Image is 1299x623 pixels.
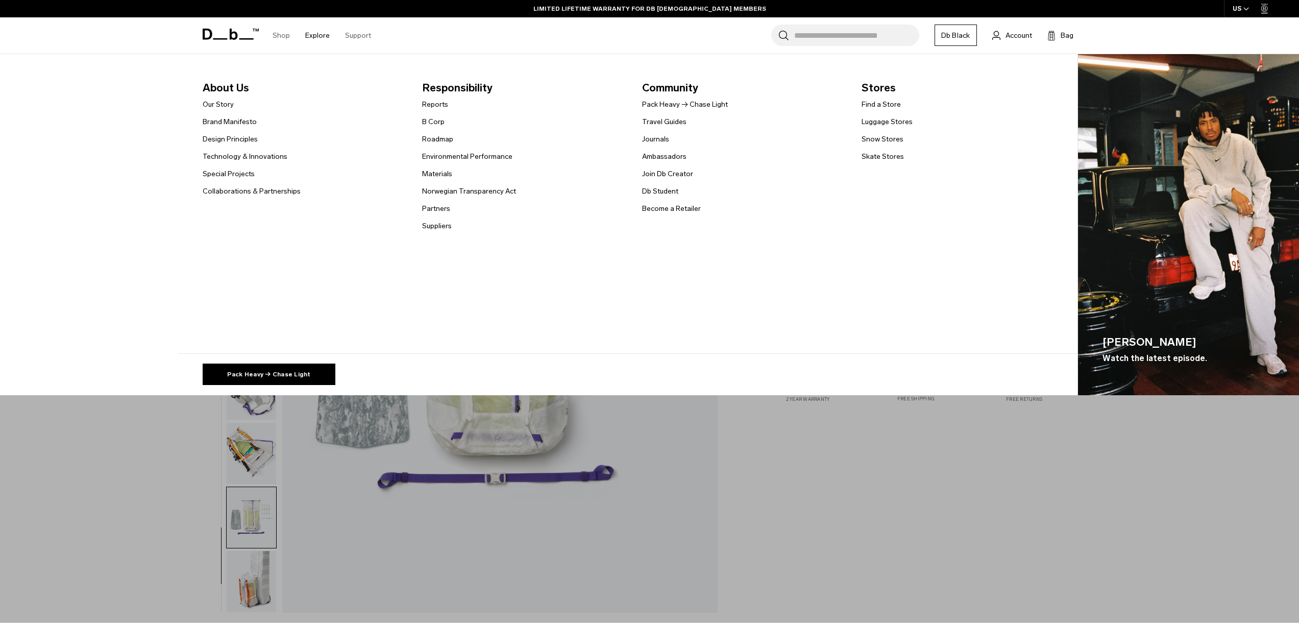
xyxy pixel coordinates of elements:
[862,116,913,127] a: Luggage Stores
[862,134,903,145] a: Snow Stores
[422,116,445,127] a: B Corp
[862,99,901,110] a: Find a Store
[642,186,678,197] a: Db Student
[265,17,379,54] nav: Main Navigation
[992,29,1032,41] a: Account
[422,169,452,179] a: Materials
[1102,352,1207,365] span: Watch the latest episode.
[203,99,234,110] a: Our Story
[422,186,516,197] a: Norwegian Transparency Act
[203,151,287,162] a: Technology & Innovations
[935,25,977,46] a: Db Black
[1047,29,1073,41] button: Bag
[422,134,453,145] a: Roadmap
[422,151,512,162] a: Environmental Performance
[203,116,257,127] a: Brand Manifesto
[203,364,335,385] a: Pack Heavy → Chase Light
[1061,30,1073,41] span: Bag
[862,151,904,162] a: Skate Stores
[305,17,330,54] a: Explore
[203,134,258,145] a: Design Principles
[642,203,701,214] a: Become a Retailer
[1006,30,1032,41] span: Account
[422,99,448,110] a: Reports
[642,99,728,110] a: Pack Heavy → Chase Light
[273,17,290,54] a: Shop
[1102,334,1207,350] span: [PERSON_NAME]
[642,134,669,145] a: Journals
[642,151,687,162] a: Ambassadors
[203,169,255,179] a: Special Projects
[533,4,766,13] a: LIMITED LIFETIME WARRANTY FOR DB [DEMOGRAPHIC_DATA] MEMBERS
[422,203,450,214] a: Partners
[642,169,693,179] a: Join Db Creator
[345,17,371,54] a: Support
[422,221,452,231] a: Suppliers
[422,80,626,96] span: Responsibility
[642,116,687,127] a: Travel Guides
[642,80,846,96] span: Community
[203,80,406,96] span: About Us
[203,186,301,197] a: Collaborations & Partnerships
[862,80,1065,96] span: Stores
